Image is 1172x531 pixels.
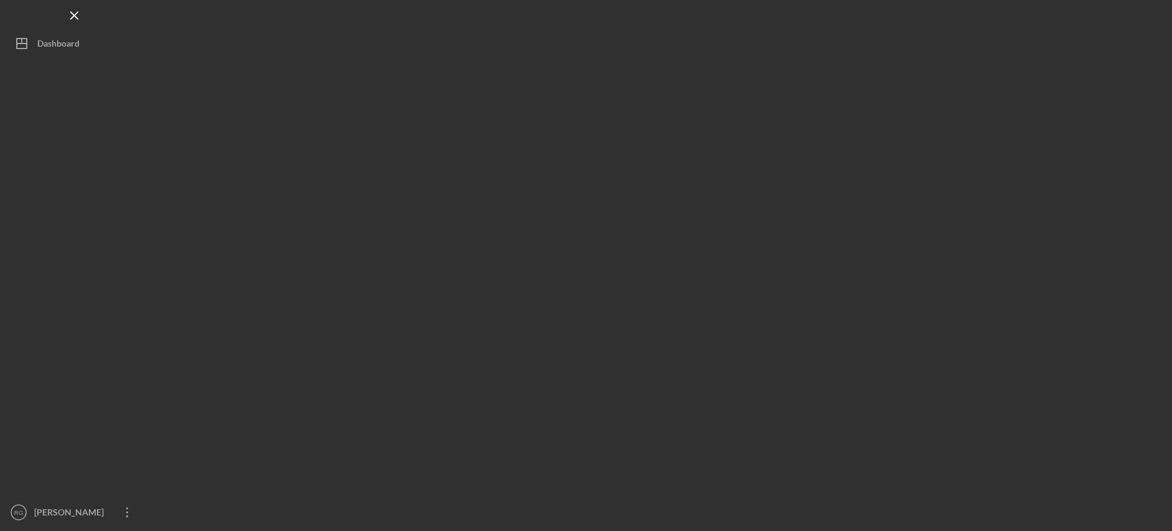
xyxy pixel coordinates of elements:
[6,500,143,525] button: RG[PERSON_NAME]
[6,31,143,56] button: Dashboard
[14,509,23,516] text: RG
[31,500,112,528] div: [PERSON_NAME]
[37,31,80,59] div: Dashboard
